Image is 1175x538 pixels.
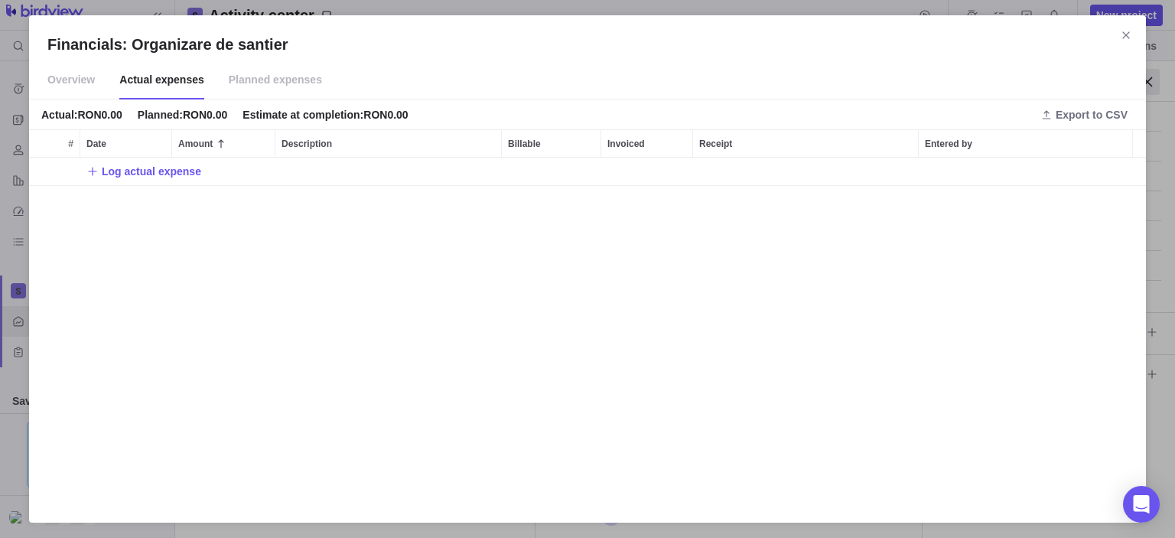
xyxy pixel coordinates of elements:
div: Invoiced [601,130,692,157]
span: Description [282,136,332,152]
div: Financials: Organizare de santier [29,15,1146,523]
span: Billable [508,136,541,152]
span: Overview [47,61,95,99]
span: Date [86,136,106,152]
span: # [68,136,73,152]
span: Amount [178,136,213,152]
span: Invoiced [607,136,645,152]
div: grid [29,158,1146,504]
h2: Financials: Organizare de santier [47,34,1128,55]
div: Receipt [693,130,918,157]
div: Amount [172,130,275,157]
div: Open Intercom Messenger [1123,486,1160,523]
span: Export to CSV [1056,107,1128,122]
div: Estimate at completion : RON0.00 [242,107,408,122]
span: Receipt [699,136,732,152]
div: Entered by [919,130,1132,157]
span: Entered by [925,136,972,152]
div: Planned : RON0.00 [138,107,228,122]
span: Actual expenses [119,61,204,99]
span: Export to CSV [1034,104,1134,126]
div: Description [275,130,501,157]
div: Add New [29,158,1146,186]
span: Log actual expense [102,164,201,179]
div: Date [80,130,171,157]
span: Log actual expense [86,161,201,182]
div: Actual : RON0.00 [41,107,122,122]
div: Billable [502,130,601,157]
span: Close [1115,24,1137,46]
span: Planned expenses [229,61,322,99]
